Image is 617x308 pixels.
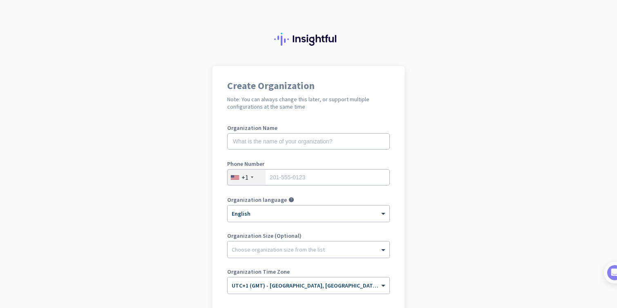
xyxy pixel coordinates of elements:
i: help [288,197,294,203]
label: Phone Number [227,161,390,167]
input: What is the name of your organization? [227,133,390,150]
div: +1 [241,173,248,181]
label: Organization Size (Optional) [227,233,390,239]
label: Organization Time Zone [227,269,390,275]
label: Organization Name [227,125,390,131]
h1: Create Organization [227,81,390,91]
h2: Note: You can always change this later, or support multiple configurations at the same time [227,96,390,110]
img: Insightful [274,33,343,46]
input: 201-555-0123 [227,169,390,185]
label: Organization language [227,197,287,203]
